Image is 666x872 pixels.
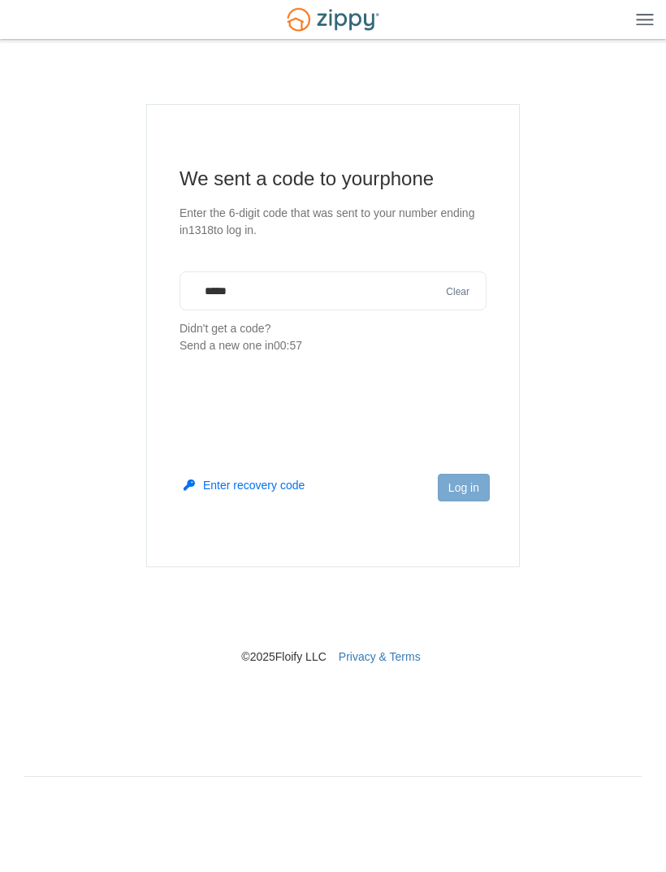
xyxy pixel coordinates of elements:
[441,284,474,300] button: Clear
[636,13,654,25] img: Mobile Dropdown Menu
[179,320,487,354] p: Didn't get a code?
[179,337,487,354] div: Send a new one in 00:57
[339,650,421,663] a: Privacy & Terms
[24,567,642,665] nav: © 2025 Floify LLC
[277,1,389,39] img: Logo
[438,474,490,501] button: Log in
[179,166,487,192] h1: We sent a code to your phone
[179,205,487,239] p: Enter the 6-digit code that was sent to your number ending in 1318 to log in.
[184,477,305,493] button: Enter recovery code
